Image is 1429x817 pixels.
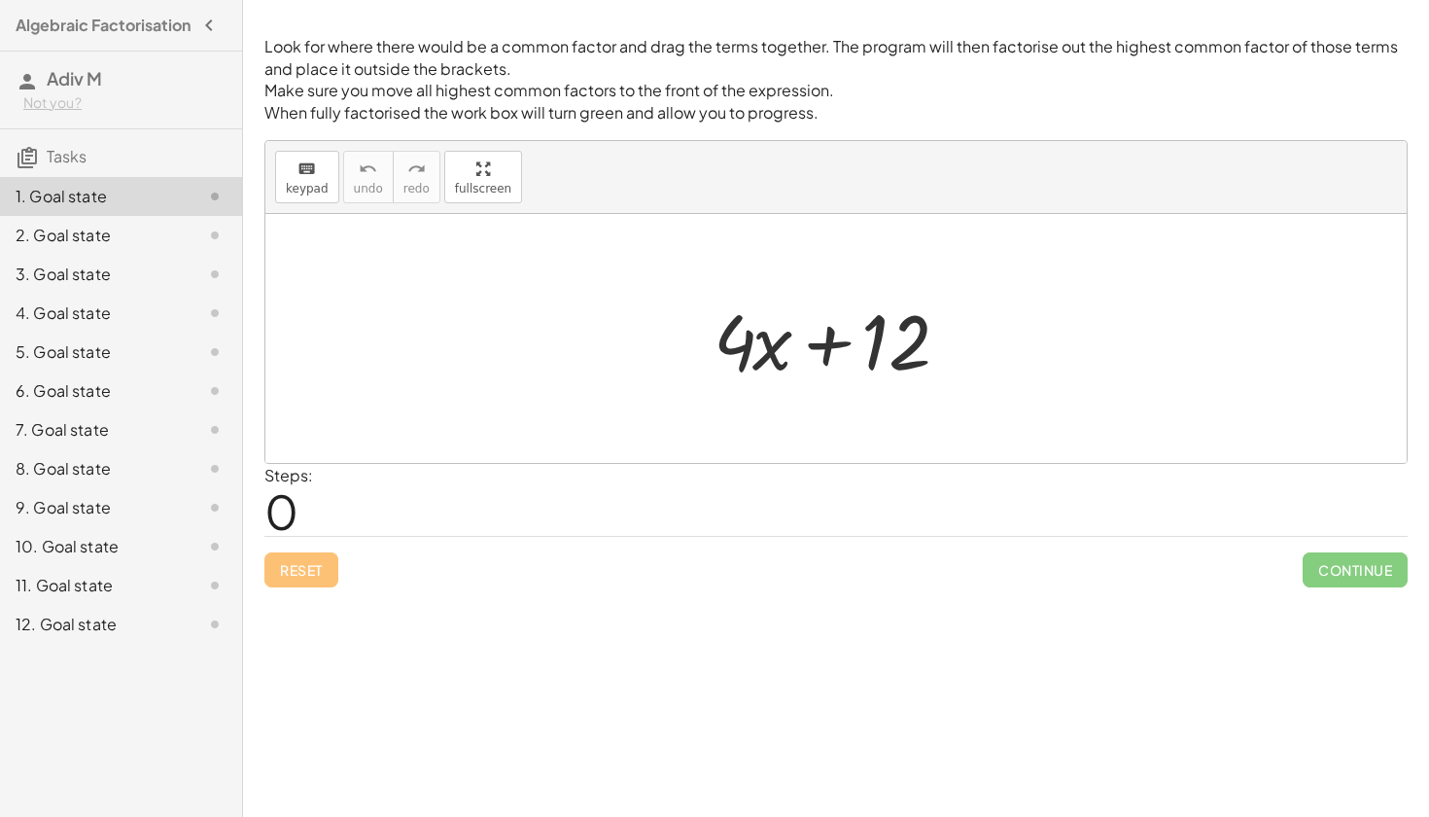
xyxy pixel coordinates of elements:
[47,67,102,89] span: Adiv M
[297,158,316,181] i: keyboard
[444,151,522,203] button: fullscreen
[203,263,227,286] i: Task not started.
[16,457,172,480] div: 8. Goal state
[203,496,227,519] i: Task not started.
[203,185,227,208] i: Task not started.
[203,535,227,558] i: Task not started.
[203,457,227,480] i: Task not started.
[16,302,172,325] div: 4. Goal state
[203,224,227,247] i: Task not started.
[203,379,227,403] i: Task not started.
[359,158,377,181] i: undo
[343,151,394,203] button: undoundo
[16,263,172,286] div: 3. Goal state
[264,36,1408,80] p: Look for where there would be a common factor and drag the terms together. The program will then ...
[16,185,172,208] div: 1. Goal state
[264,80,1408,102] p: Make sure you move all highest common factors to the front of the expression.
[16,535,172,558] div: 10. Goal state
[264,465,313,485] label: Steps:
[354,182,383,195] span: undo
[203,302,227,325] i: Task not started.
[16,418,172,442] div: 7. Goal state
[47,146,87,166] span: Tasks
[16,379,172,403] div: 6. Goal state
[23,93,227,113] div: Not you?
[16,340,172,364] div: 5. Goal state
[286,182,329,195] span: keypad
[16,496,172,519] div: 9. Goal state
[16,14,191,37] h4: Algebraic Factorisation
[275,151,339,203] button: keyboardkeypad
[16,574,172,597] div: 11. Goal state
[407,158,426,181] i: redo
[203,574,227,597] i: Task not started.
[403,182,430,195] span: redo
[16,224,172,247] div: 2. Goal state
[455,182,511,195] span: fullscreen
[203,613,227,636] i: Task not started.
[264,102,1408,124] p: When fully factorised the work box will turn green and allow you to progress.
[264,481,298,541] span: 0
[203,418,227,442] i: Task not started.
[16,613,172,636] div: 12. Goal state
[203,340,227,364] i: Task not started.
[393,151,440,203] button: redoredo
